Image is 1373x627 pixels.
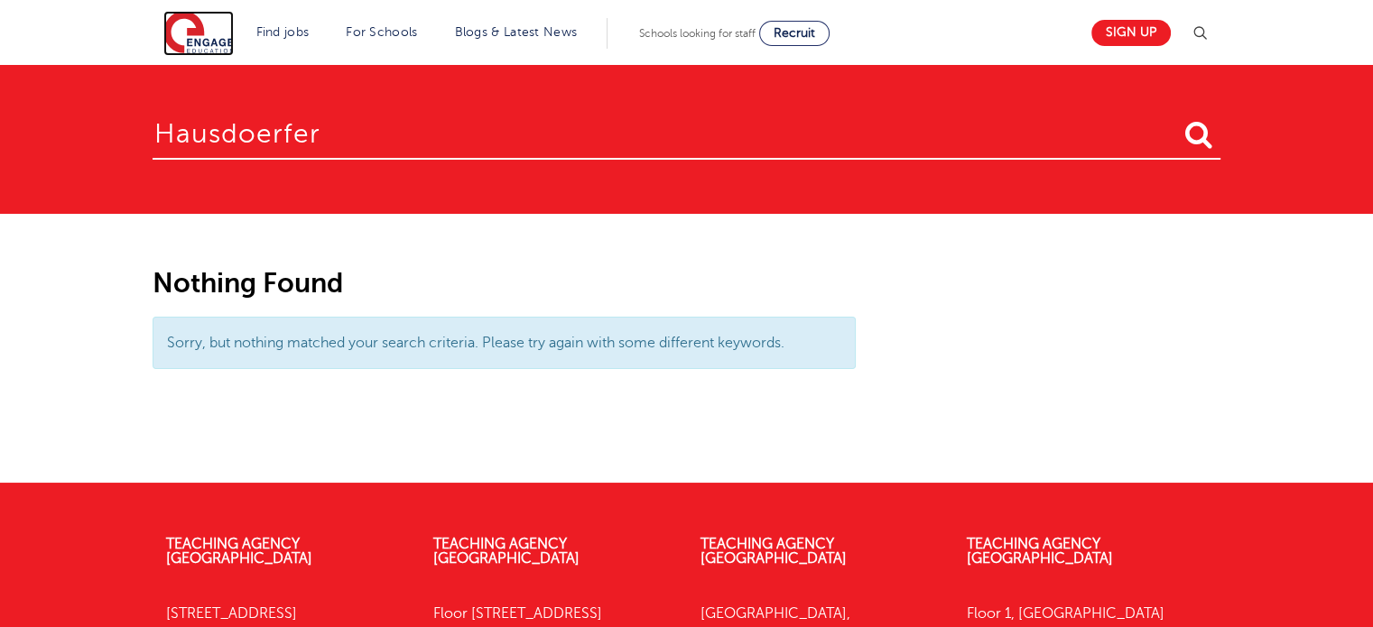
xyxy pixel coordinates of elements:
[256,25,310,39] a: Find jobs
[967,536,1113,567] a: Teaching Agency [GEOGRAPHIC_DATA]
[1091,20,1171,46] a: Sign up
[346,25,417,39] a: For Schools
[166,536,312,567] a: Teaching Agency [GEOGRAPHIC_DATA]
[167,331,841,355] p: Sorry, but nothing matched your search criteria. Please try again with some different keywords.
[774,26,815,40] span: Recruit
[455,25,578,39] a: Blogs & Latest News
[759,21,830,46] a: Recruit
[639,27,756,40] span: Schools looking for staff
[153,101,1220,160] input: Search for:
[163,11,234,56] img: Engage Education
[153,268,856,299] h2: Nothing Found
[700,536,847,567] a: Teaching Agency [GEOGRAPHIC_DATA]
[433,536,580,567] a: Teaching Agency [GEOGRAPHIC_DATA]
